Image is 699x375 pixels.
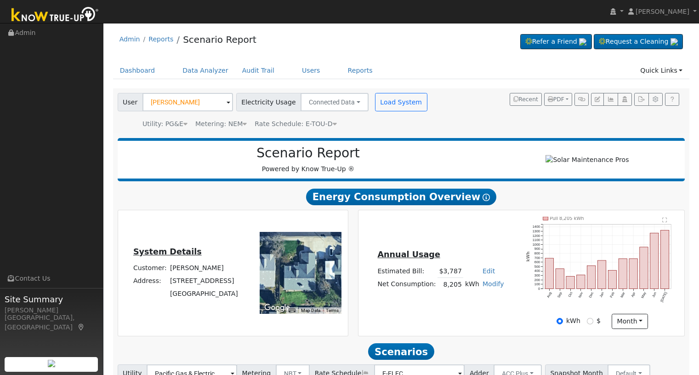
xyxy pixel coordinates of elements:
text: [DATE] [659,291,668,303]
a: Dashboard [113,62,162,79]
div: [GEOGRAPHIC_DATA], [GEOGRAPHIC_DATA] [5,313,98,332]
button: Settings [648,93,663,106]
a: Help Link [665,93,679,106]
text: Jan [599,291,605,298]
span: Site Summary [5,293,98,306]
button: Multi-Series Graph [603,93,618,106]
a: Admin [119,35,140,43]
a: Edit [483,267,495,275]
button: Map Data [301,307,320,314]
span: User [118,93,143,111]
a: Users [295,62,327,79]
div: Metering: NEM [195,119,247,129]
rect: onclick="" [608,271,617,289]
div: [PERSON_NAME] [5,306,98,315]
td: $3,787 [438,265,463,278]
td: [PERSON_NAME] [168,262,239,275]
rect: onclick="" [598,260,606,288]
text: May [641,291,647,299]
button: Edit User [591,93,604,106]
a: Quick Links [633,62,689,79]
img: Know True-Up [7,5,103,26]
img: retrieve [48,360,55,367]
a: Data Analyzer [176,62,235,79]
text: kWh [526,252,531,262]
rect: onclick="" [577,275,585,289]
td: 8,205 [438,278,463,291]
text: Jun [651,291,657,298]
button: Connected Data [301,93,369,111]
span: Alias: HETOUD [255,120,336,127]
span: Energy Consumption Overview [306,189,496,205]
rect: onclick="" [556,269,564,289]
text: Apr [631,291,636,298]
text: 800 [534,251,540,255]
rect: onclick="" [650,233,659,288]
text: 600 [534,260,540,264]
text:  [662,217,667,223]
rect: onclick="" [566,276,574,288]
img: Solar Maintenance Pros [546,155,629,165]
a: Map [77,323,85,331]
text: Nov [578,291,584,299]
text: 1400 [533,225,540,229]
text: 1100 [533,238,540,242]
td: Net Consumption: [376,278,438,291]
u: Annual Usage [377,250,440,259]
td: Address: [131,275,168,288]
text: 300 [534,273,540,277]
text: Sep [557,291,563,299]
text: 900 [534,247,540,251]
div: Powered by Know True-Up ® [122,145,494,174]
input: Select a User [142,93,233,111]
a: Open this area in Google Maps (opens a new window) [262,302,292,314]
button: Recent [510,93,542,106]
label: kWh [566,316,580,326]
img: Google [262,302,292,314]
text: 500 [534,265,540,269]
img: retrieve [671,38,678,46]
text: 100 [534,282,540,286]
td: [STREET_ADDRESS] [168,275,239,288]
button: Login As [618,93,632,106]
span: Scenarios [368,343,434,360]
a: Request a Cleaning [594,34,683,50]
u: System Details [133,247,202,256]
rect: onclick="" [661,230,669,288]
button: Generate Report Link [574,93,589,106]
a: Reports [341,62,380,79]
a: Reports [148,35,173,43]
text: Oct [568,291,574,298]
text: 1000 [533,242,540,247]
text: Aug [546,291,552,299]
a: Audit Trail [235,62,281,79]
rect: onclick="" [640,247,648,289]
rect: onclick="" [619,259,627,288]
span: [PERSON_NAME] [636,8,689,15]
img: retrieve [579,38,586,46]
a: Modify [483,280,504,288]
label: $ [597,316,601,326]
text: 700 [534,256,540,260]
input: $ [587,318,593,324]
rect: onclick="" [629,259,637,288]
button: month [612,314,648,329]
text: Pull 8,205 kWh [550,216,584,221]
button: Export Interval Data [634,93,648,106]
span: Electricity Usage [236,93,301,111]
div: Utility: PG&E [142,119,188,129]
i: Show Help [483,194,490,201]
text: 0 [538,287,540,291]
text: 200 [534,278,540,282]
button: PDF [544,93,572,106]
a: Terms [326,308,339,313]
input: kWh [557,318,563,324]
text: Feb [609,291,615,298]
a: Scenario Report [183,34,256,45]
text: 1300 [533,229,540,233]
text: Dec [588,291,595,299]
a: Refer a Friend [520,34,592,50]
td: kWh [463,278,481,291]
button: Load System [375,93,427,111]
h2: Scenario Report [127,145,489,161]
